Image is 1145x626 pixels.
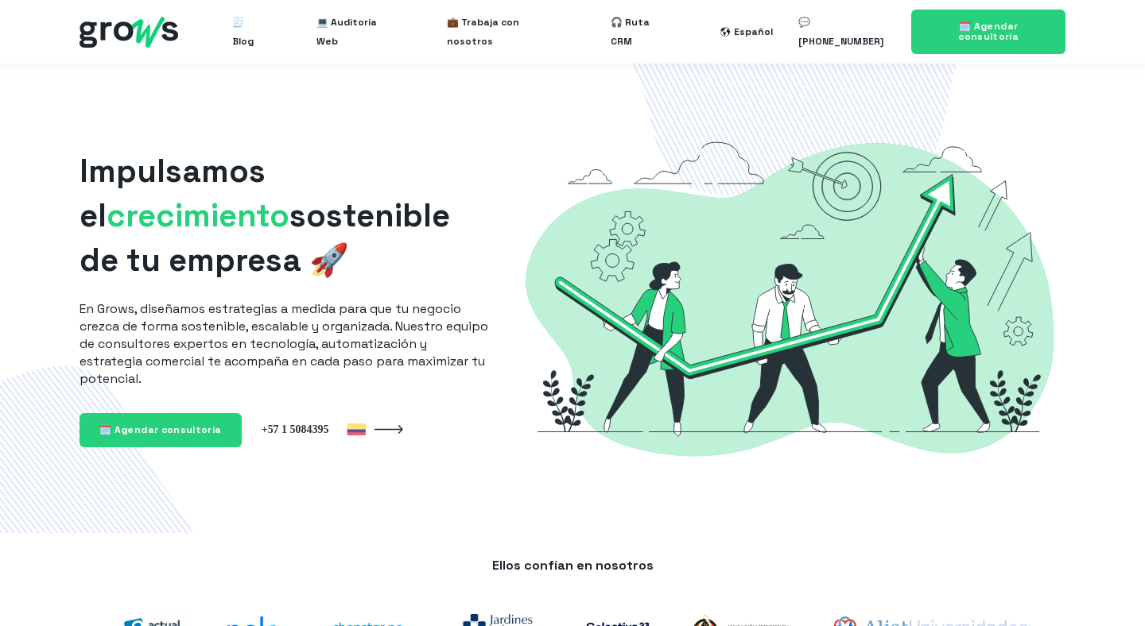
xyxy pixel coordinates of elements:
span: 🗓️ Agendar consultoría [99,423,222,436]
h1: Impulsamos el sostenible de tu empresa 🚀 [80,149,488,283]
p: Ellos confían en nosotros [95,557,1050,574]
a: 💻 Auditoría Web [316,6,395,57]
a: 💼 Trabaja con nosotros [447,6,561,57]
img: grows - hubspot [80,17,178,48]
a: 🎧 Ruta CRM [611,6,670,57]
div: Español [734,22,773,41]
a: 🗓️ Agendar consultoría [911,10,1065,54]
img: Colombia +57 1 5084395 [261,422,366,436]
img: Grows-Growth-Marketing-Hacking-Hubspot [514,114,1065,482]
iframe: Chat Widget [1065,550,1145,626]
p: En Grows, diseñamos estrategias a medida para que tu negocio crezca de forma sostenible, escalabl... [80,300,488,388]
span: 🗓️ Agendar consultoría [958,20,1019,43]
span: crecimiento [107,195,289,236]
a: 💬 [PHONE_NUMBER] [798,6,891,57]
a: 🧾 Blog [232,6,266,57]
a: 🗓️ Agendar consultoría [80,413,242,447]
